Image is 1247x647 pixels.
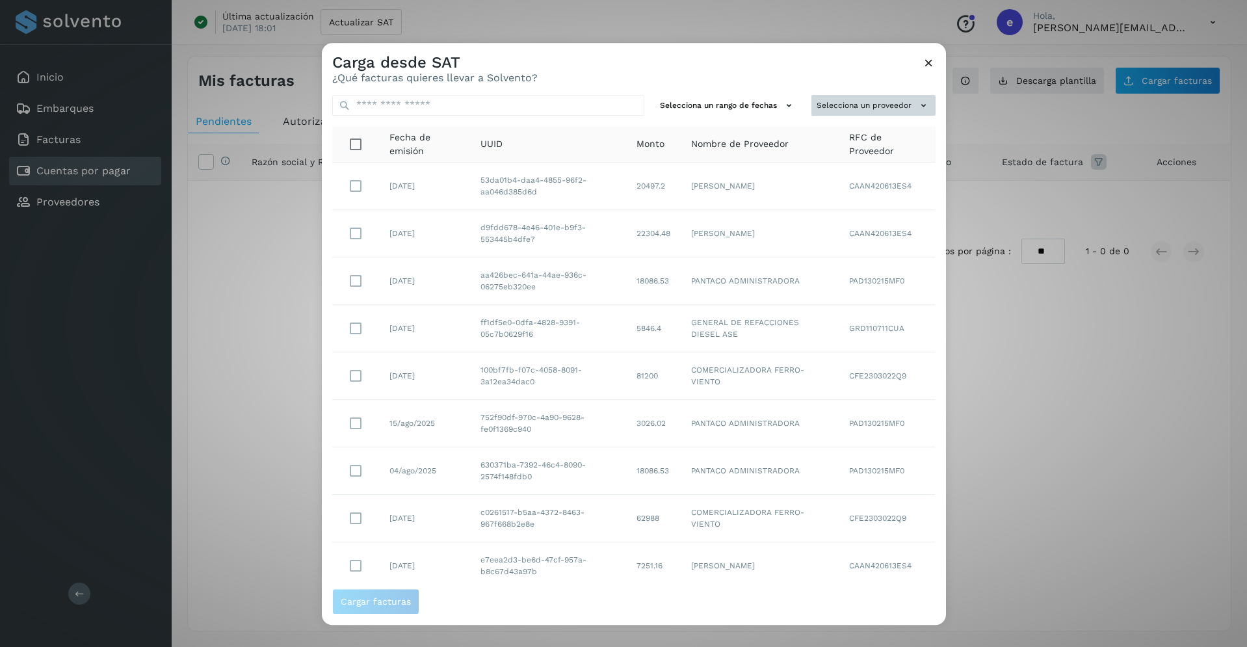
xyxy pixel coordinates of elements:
[839,495,936,543] td: CFE2303022Q9
[389,131,460,158] span: Fecha de emisión
[655,95,801,116] button: Selecciona un rango de fechas
[626,448,681,495] td: 18086.53
[626,306,681,353] td: 5846.4
[681,258,839,306] td: PANTACO ADMINISTRADORA
[379,448,470,495] td: 04/ago/2025
[379,211,470,258] td: [DATE]
[839,401,936,448] td: PAD130215MF0
[839,258,936,306] td: PAD130215MF0
[681,353,839,401] td: COMERCIALIZADORA FERRO-VIENTO
[470,211,626,258] td: d9fdd678-4e46-401e-b9f3-553445b4dfe7
[626,353,681,401] td: 81200
[681,306,839,353] td: GENERAL DE REFACCIONES DIESEL ASE
[626,401,681,448] td: 3026.02
[839,306,936,353] td: GRD110711CUA
[379,306,470,353] td: [DATE]
[637,138,664,152] span: Monto
[470,495,626,543] td: c0261517-b5aa-4372-8463-967f668b2e8e
[332,53,538,72] h3: Carga desde SAT
[470,353,626,401] td: 100bf7fb-f07c-4058-8091-3a12ea34dac0
[379,401,470,448] td: 15/ago/2025
[470,401,626,448] td: 752f90df-970c-4a90-9628-fe0f1369c940
[626,163,681,211] td: 20497.2
[849,131,925,158] span: RFC de Proveedor
[332,72,538,85] p: ¿Qué facturas quieres llevar a Solvento?
[379,353,470,401] td: [DATE]
[332,588,419,614] button: Cargar facturas
[681,163,839,211] td: [PERSON_NAME]
[681,448,839,495] td: PANTACO ADMINISTRADORA
[379,495,470,543] td: [DATE]
[839,448,936,495] td: PAD130215MF0
[470,448,626,495] td: 630371ba-7392-46c4-8090-2574f148fdb0
[681,495,839,543] td: COMERCIALIZADORA FERRO-VIENTO
[839,163,936,211] td: CAAN420613ES4
[626,495,681,543] td: 62988
[839,353,936,401] td: CFE2303022Q9
[811,95,936,116] button: Selecciona un proveedor
[626,543,681,590] td: 7251.16
[626,258,681,306] td: 18086.53
[681,211,839,258] td: [PERSON_NAME]
[379,543,470,590] td: [DATE]
[681,543,839,590] td: [PERSON_NAME]
[470,543,626,590] td: e7eea2d3-be6d-47cf-957a-b8c67d43a97b
[470,163,626,211] td: 53da01b4-daa4-4855-96f2-aa046d385d6d
[379,163,470,211] td: [DATE]
[480,138,503,152] span: UUID
[341,597,411,606] span: Cargar facturas
[691,138,789,152] span: Nombre de Proveedor
[379,258,470,306] td: [DATE]
[839,543,936,590] td: CAAN420613ES4
[681,401,839,448] td: PANTACO ADMINISTRADORA
[839,211,936,258] td: CAAN420613ES4
[626,211,681,258] td: 22304.48
[470,258,626,306] td: aa426bec-641a-44ae-936c-06275eb320ee
[470,306,626,353] td: ff1df5e0-0dfa-4828-9391-05c7b0629f16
